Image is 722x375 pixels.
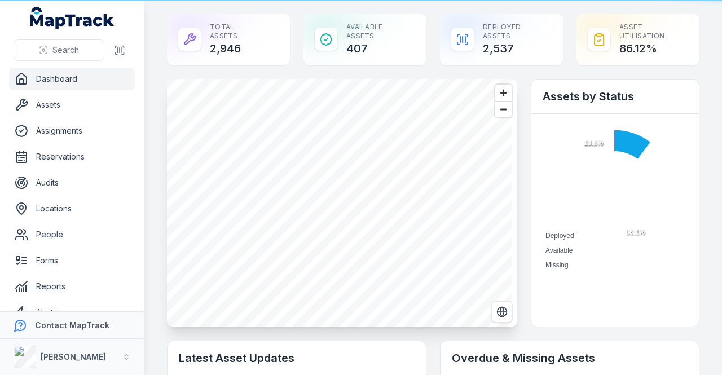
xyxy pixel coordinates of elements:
[545,232,574,240] span: Deployed
[9,197,135,220] a: Locations
[179,350,415,366] h2: Latest Asset Updates
[9,301,135,324] a: Alerts
[41,352,106,361] strong: [PERSON_NAME]
[543,89,688,104] h2: Assets by Status
[491,301,513,323] button: Switch to Satellite View
[14,39,104,61] button: Search
[30,7,115,29] a: MapTrack
[9,275,135,298] a: Reports
[545,261,569,269] span: Missing
[495,101,512,117] button: Zoom out
[9,171,135,194] a: Audits
[495,85,512,101] button: Zoom in
[9,223,135,246] a: People
[545,246,573,254] span: Available
[35,320,109,330] strong: Contact MapTrack
[9,68,135,90] a: Dashboard
[9,94,135,116] a: Assets
[9,120,135,142] a: Assignments
[9,249,135,272] a: Forms
[167,79,512,327] canvas: Map
[452,350,688,366] h2: Overdue & Missing Assets
[52,45,79,56] span: Search
[9,145,135,168] a: Reservations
